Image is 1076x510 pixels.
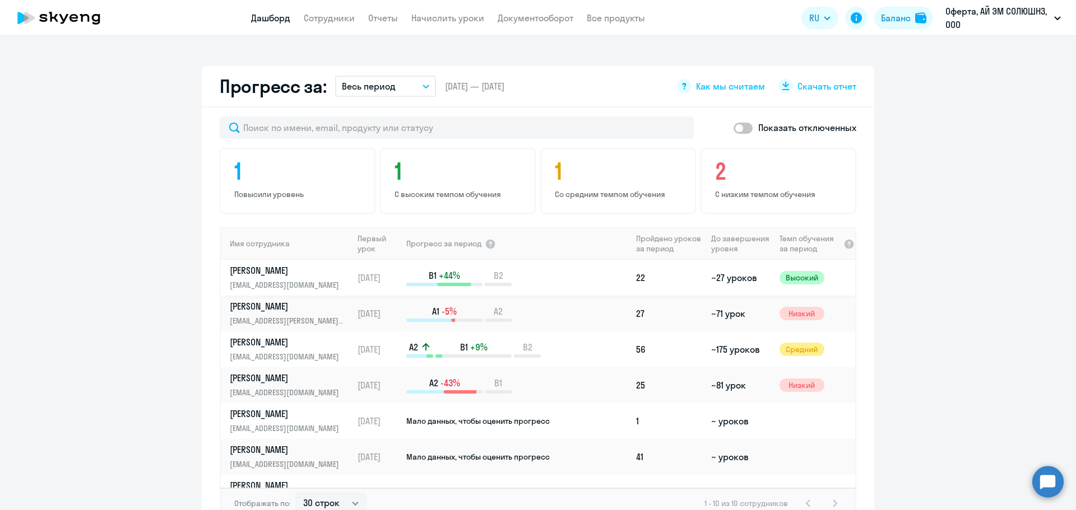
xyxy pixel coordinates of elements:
[432,305,439,317] span: A1
[707,296,774,331] td: ~71 урок
[801,7,838,29] button: RU
[494,377,502,389] span: B1
[409,341,418,353] span: A2
[230,408,345,420] p: [PERSON_NAME]
[230,408,353,434] a: [PERSON_NAME][EMAIL_ADDRESS][DOMAIN_NAME]
[945,4,1050,31] p: Оферта, АЙ ЭМ СОЛЮШНЗ, ООО
[406,452,550,462] span: Мало данных, чтобы оценить прогресс
[230,372,345,384] p: [PERSON_NAME]
[715,158,845,185] h4: 2
[230,300,353,327] a: [PERSON_NAME][EMAIL_ADDRESS][PERSON_NAME][DOMAIN_NAME]
[230,350,345,363] p: [EMAIL_ADDRESS][DOMAIN_NAME]
[707,403,774,439] td: ~ уроков
[809,11,819,25] span: RU
[632,296,707,331] td: 27
[707,260,774,296] td: ~27 уроков
[406,416,550,426] span: Мало данных, чтобы оценить прогресс
[230,315,345,327] p: [EMAIL_ADDRESS][PERSON_NAME][DOMAIN_NAME]
[498,12,573,24] a: Документооборот
[230,264,353,291] a: [PERSON_NAME][EMAIL_ADDRESS][DOMAIN_NAME]
[353,403,405,439] td: [DATE]
[368,12,398,24] a: Отчеты
[234,498,291,508] span: Отображать по:
[234,189,364,199] p: Повысили уровень
[632,260,707,296] td: 22
[780,233,840,254] span: Темп обучения за период
[353,367,405,403] td: [DATE]
[230,264,345,277] p: [PERSON_NAME]
[460,341,468,353] span: B1
[555,189,685,199] p: Со средним темпом обучения
[632,439,707,475] td: 41
[353,439,405,475] td: [DATE]
[220,75,326,97] h2: Прогресс за:
[494,305,503,317] span: A2
[230,300,345,312] p: [PERSON_NAME]
[230,458,345,470] p: [EMAIL_ADDRESS][DOMAIN_NAME]
[915,12,926,24] img: balance
[230,479,353,506] a: [PERSON_NAME][EMAIL_ADDRESS][DOMAIN_NAME]
[780,378,824,392] span: Низкий
[234,158,364,185] h4: 1
[696,80,765,92] span: Как мы считаем
[439,269,460,282] span: +44%
[555,158,685,185] h4: 1
[342,79,396,93] p: Весь период
[940,4,1066,31] button: Оферта, АЙ ЭМ СОЛЮШНЗ, ООО
[335,76,436,97] button: Весь период
[353,227,405,260] th: Первый урок
[632,403,707,439] td: 1
[304,12,355,24] a: Сотрудники
[353,331,405,367] td: [DATE]
[429,377,438,389] span: A2
[406,238,481,249] span: Прогресс за период
[715,189,845,199] p: С низким темпом обучения
[523,341,532,353] span: B2
[230,422,345,434] p: [EMAIL_ADDRESS][DOMAIN_NAME]
[587,12,645,24] a: Все продукты
[395,158,525,185] h4: 1
[411,12,484,24] a: Начислить уроки
[230,443,345,456] p: [PERSON_NAME]
[704,498,788,508] span: 1 - 10 из 10 сотрудников
[874,7,933,29] button: Балансbalance
[230,386,345,399] p: [EMAIL_ADDRESS][DOMAIN_NAME]
[221,227,353,260] th: Имя сотрудника
[445,80,504,92] span: [DATE] — [DATE]
[881,11,911,25] div: Баланс
[707,439,774,475] td: ~ уроков
[353,260,405,296] td: [DATE]
[632,227,707,260] th: Пройдено уроков за период
[353,296,405,331] td: [DATE]
[707,367,774,403] td: ~81 урок
[230,443,353,470] a: [PERSON_NAME][EMAIL_ADDRESS][DOMAIN_NAME]
[230,279,345,291] p: [EMAIL_ADDRESS][DOMAIN_NAME]
[797,80,856,92] span: Скачать отчет
[494,269,503,282] span: B2
[440,377,460,389] span: -43%
[707,227,774,260] th: До завершения уровня
[220,116,694,139] input: Поиск по имени, email, продукту или статусу
[395,189,525,199] p: С высоким темпом обучения
[230,479,345,492] p: [PERSON_NAME]
[442,305,457,317] span: -5%
[429,269,437,282] span: B1
[780,343,824,356] span: Средний
[780,271,824,284] span: Высокий
[632,367,707,403] td: 25
[470,341,488,353] span: +9%
[230,336,345,348] p: [PERSON_NAME]
[758,121,856,134] p: Показать отключенных
[230,372,353,399] a: [PERSON_NAME][EMAIL_ADDRESS][DOMAIN_NAME]
[230,336,353,363] a: [PERSON_NAME][EMAIL_ADDRESS][DOMAIN_NAME]
[707,331,774,367] td: ~175 уроков
[632,331,707,367] td: 56
[251,12,290,24] a: Дашборд
[780,307,824,320] span: Низкий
